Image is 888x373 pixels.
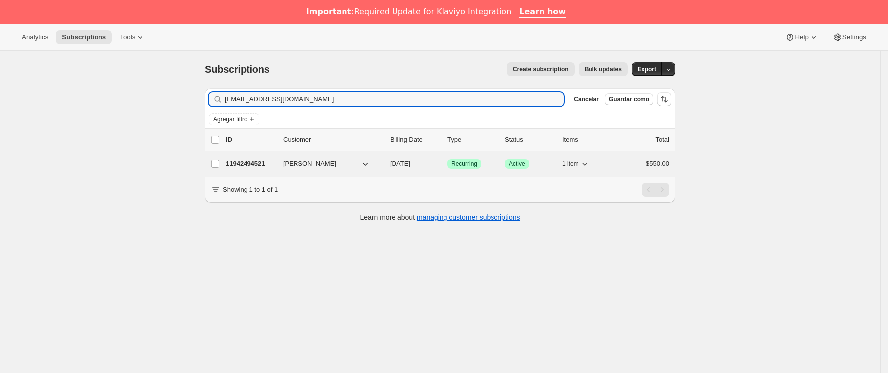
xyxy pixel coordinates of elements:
[509,160,525,168] span: Active
[513,65,569,73] span: Create subscription
[283,159,336,169] span: [PERSON_NAME]
[657,92,671,106] button: Ordenar los resultados
[579,62,628,76] button: Bulk updates
[827,30,872,44] button: Settings
[638,65,656,73] span: Export
[507,62,575,76] button: Create subscription
[505,135,554,145] p: Status
[390,135,440,145] p: Billing Date
[632,62,662,76] button: Export
[585,65,622,73] span: Bulk updates
[779,30,824,44] button: Help
[223,185,278,195] p: Showing 1 to 1 of 1
[447,135,497,145] div: Type
[16,30,54,44] button: Analytics
[574,95,599,103] span: Cancelar
[225,92,564,106] input: Filter subscribers
[390,160,410,167] span: [DATE]
[226,135,275,145] p: ID
[306,7,354,16] b: Important:
[562,160,579,168] span: 1 item
[114,30,151,44] button: Tools
[795,33,808,41] span: Help
[570,93,603,105] button: Cancelar
[646,160,669,167] span: $550.00
[56,30,112,44] button: Subscriptions
[283,135,382,145] p: Customer
[62,33,106,41] span: Subscriptions
[360,213,520,222] p: Learn more about
[205,64,270,75] span: Subscriptions
[277,156,376,172] button: [PERSON_NAME]
[226,135,669,145] div: IDCustomerBilling DateTypeStatusItemsTotal
[226,157,669,171] div: 11942494521[PERSON_NAME][DATE]LogradoRecurringLogradoActive1 item$550.00
[209,113,259,125] button: Agregar filtro
[226,159,275,169] p: 11942494521
[642,183,669,197] nav: Paginación
[451,160,477,168] span: Recurring
[306,7,511,17] div: Required Update for Klaviyo Integration
[656,135,669,145] p: Total
[562,135,612,145] div: Items
[562,157,590,171] button: 1 item
[519,7,566,18] a: Learn how
[22,33,48,41] span: Analytics
[609,95,649,103] span: Guardar como
[605,93,653,105] button: Guardar como
[842,33,866,41] span: Settings
[417,213,520,221] a: managing customer subscriptions
[213,115,247,123] span: Agregar filtro
[120,33,135,41] span: Tools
